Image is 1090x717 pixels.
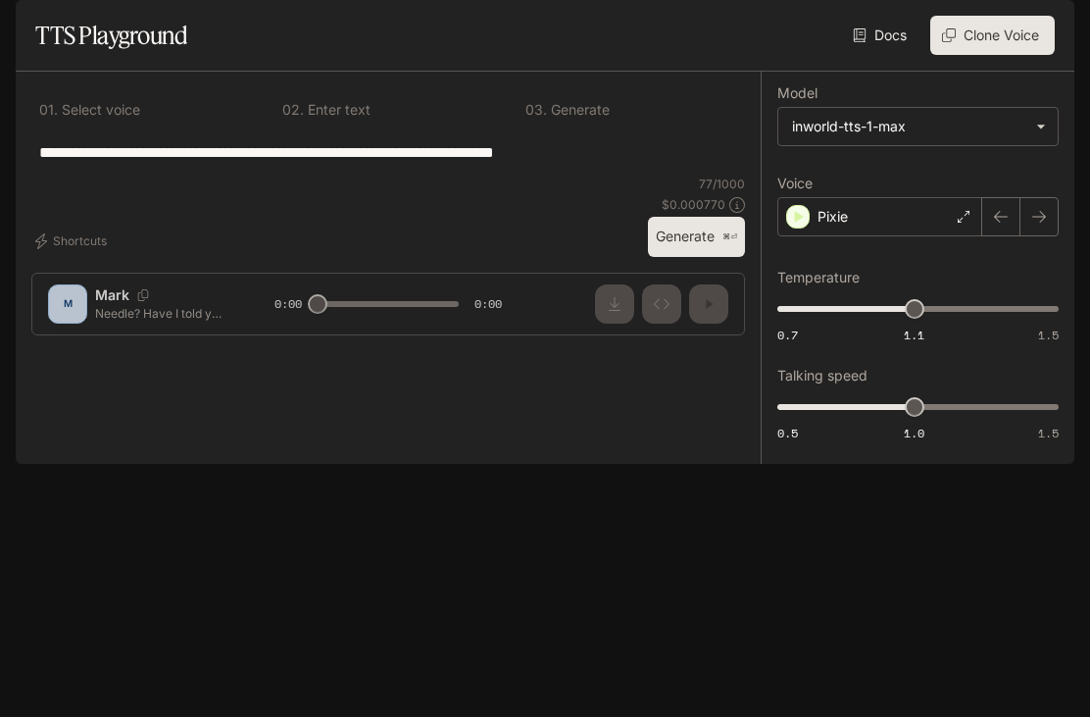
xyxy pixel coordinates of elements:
h1: TTS Playground [35,16,187,55]
p: Select voice [58,103,140,117]
button: open drawer [15,10,50,45]
button: Shortcuts [31,226,115,257]
span: 0.7 [777,327,798,343]
p: ⌘⏎ [722,231,737,243]
p: Model [777,86,817,100]
p: 77 / 1000 [699,176,745,192]
p: Pixie [817,207,848,227]
a: Docs [849,16,915,55]
div: inworld-tts-1-max [792,117,1026,136]
p: 0 2 . [282,103,304,117]
span: 1.5 [1038,327,1059,343]
div: inworld-tts-1-max [778,108,1058,145]
span: 1.5 [1038,425,1059,441]
p: Talking speed [777,369,867,383]
p: Temperature [777,271,860,284]
p: Enter text [304,103,371,117]
p: $ 0.000770 [662,196,725,213]
p: Generate [547,103,610,117]
p: 0 1 . [39,103,58,117]
button: Generate⌘⏎ [648,217,745,257]
p: Voice [777,177,813,190]
p: 0 3 . [525,103,547,117]
span: 0.5 [777,425,798,441]
span: 1.0 [904,425,924,441]
span: 1.1 [904,327,924,343]
button: Clone Voice [930,16,1055,55]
